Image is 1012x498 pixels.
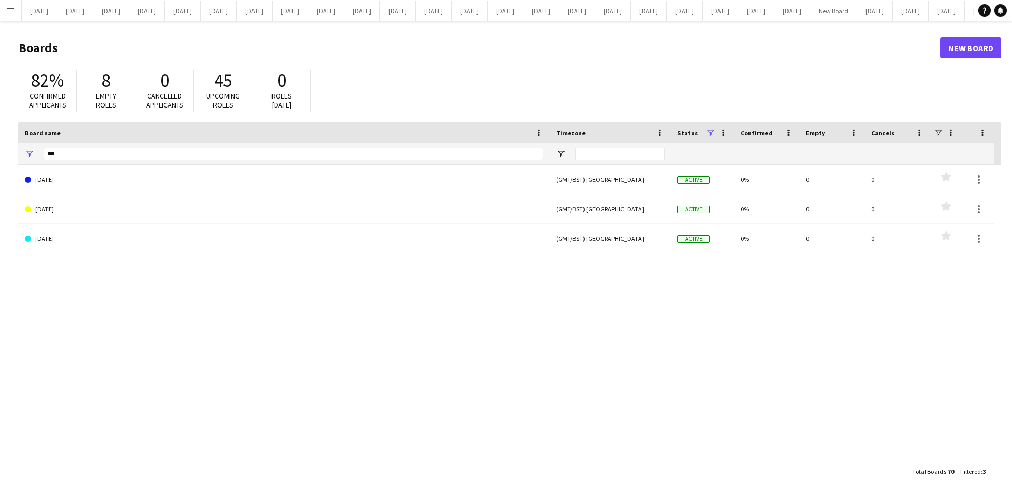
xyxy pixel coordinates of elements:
[18,40,940,56] h1: Boards
[595,1,631,21] button: [DATE]
[271,91,292,110] span: Roles [DATE]
[308,1,344,21] button: [DATE]
[201,1,237,21] button: [DATE]
[667,1,703,21] button: [DATE]
[631,1,667,21] button: [DATE]
[550,165,671,194] div: (GMT/BST) [GEOGRAPHIC_DATA]
[893,1,929,21] button: [DATE]
[857,1,893,21] button: [DATE]
[960,461,986,482] div: :
[96,91,116,110] span: Empty roles
[488,1,523,21] button: [DATE]
[800,194,865,223] div: 0
[452,1,488,21] button: [DATE]
[25,129,61,137] span: Board name
[965,1,1000,21] button: [DATE]
[871,129,894,137] span: Cancels
[273,1,308,21] button: [DATE]
[25,194,543,224] a: [DATE]
[929,1,965,21] button: [DATE]
[865,224,930,253] div: 0
[25,149,34,159] button: Open Filter Menu
[44,148,543,160] input: Board name Filter Input
[734,224,800,253] div: 0%
[25,224,543,253] a: [DATE]
[93,1,129,21] button: [DATE]
[206,91,240,110] span: Upcoming roles
[22,1,57,21] button: [DATE]
[344,1,380,21] button: [DATE]
[57,1,93,21] button: [DATE]
[677,176,710,184] span: Active
[865,165,930,194] div: 0
[129,1,165,21] button: [DATE]
[550,194,671,223] div: (GMT/BST) [GEOGRAPHIC_DATA]
[677,129,698,137] span: Status
[31,69,64,92] span: 82%
[380,1,416,21] button: [DATE]
[982,467,986,475] span: 3
[738,1,774,21] button: [DATE]
[575,148,665,160] input: Timezone Filter Input
[160,69,169,92] span: 0
[237,1,273,21] button: [DATE]
[556,129,586,137] span: Timezone
[703,1,738,21] button: [DATE]
[734,194,800,223] div: 0%
[912,467,946,475] span: Total Boards
[25,165,543,194] a: [DATE]
[948,467,954,475] span: 70
[865,194,930,223] div: 0
[734,165,800,194] div: 0%
[523,1,559,21] button: [DATE]
[29,91,66,110] span: Confirmed applicants
[741,129,773,137] span: Confirmed
[277,69,286,92] span: 0
[940,37,1001,58] a: New Board
[774,1,810,21] button: [DATE]
[677,206,710,213] span: Active
[677,235,710,243] span: Active
[960,467,981,475] span: Filtered
[165,1,201,21] button: [DATE]
[806,129,825,137] span: Empty
[416,1,452,21] button: [DATE]
[214,69,232,92] span: 45
[810,1,857,21] button: New Board
[550,224,671,253] div: (GMT/BST) [GEOGRAPHIC_DATA]
[800,165,865,194] div: 0
[800,224,865,253] div: 0
[912,461,954,482] div: :
[559,1,595,21] button: [DATE]
[556,149,566,159] button: Open Filter Menu
[102,69,111,92] span: 8
[146,91,183,110] span: Cancelled applicants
